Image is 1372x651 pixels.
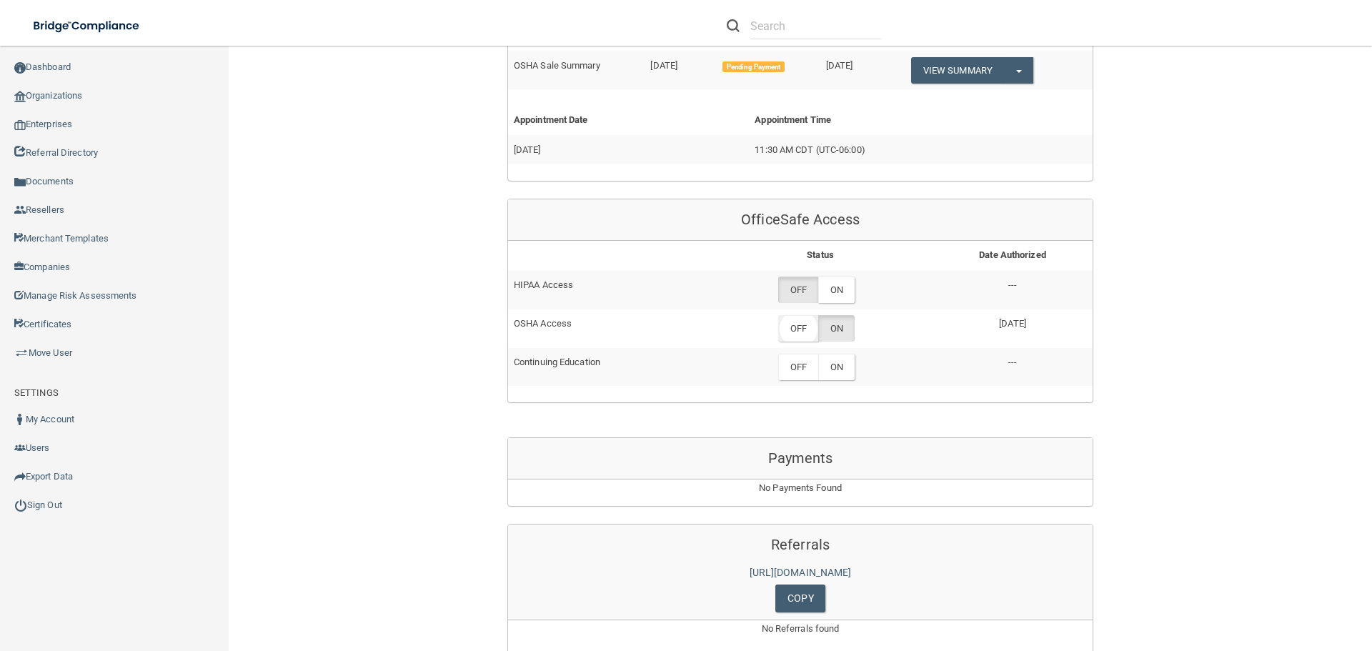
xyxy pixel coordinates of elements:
img: icon-export.b9366987.png [14,471,26,482]
p: No Payments Found [508,479,1093,497]
label: SETTINGS [14,384,59,402]
td: [DATE] [508,135,749,164]
p: --- [938,277,1087,294]
img: enterprise.0d942306.png [14,120,26,130]
img: organization-icon.f8decf85.png [14,91,26,102]
img: bridge_compliance_login_screen.278c3ca4.svg [21,11,153,41]
label: ON [818,354,855,380]
label: ON [818,277,855,303]
td: HIPAA Access [508,270,708,309]
a: View Summary [911,57,1004,84]
span: Referrals [771,536,830,553]
img: icon-users.e205127d.png [14,442,26,454]
td: Continuing Education [508,348,708,386]
div: OfficeSafe Access [508,199,1093,241]
label: ON [818,315,855,342]
td: 11:30 AM CDT (UTC-06:00) [749,135,1093,164]
label: OFF [778,354,818,380]
a: Copy [775,585,825,612]
td: OSHA Access [508,309,708,348]
th: Appointment Time [749,106,1093,135]
div: Payments [508,438,1093,479]
span: Pending Payment [722,61,785,73]
label: OFF [778,315,818,342]
img: ic-search.3b580494.png [727,19,740,32]
img: ic_reseller.de258add.png [14,204,26,216]
label: OFF [778,277,818,303]
img: icon-documents.8dae5593.png [14,177,26,188]
img: ic_dashboard_dark.d01f4a41.png [14,62,26,74]
input: Search [750,13,881,39]
img: briefcase.64adab9b.png [14,346,29,360]
a: [URL][DOMAIN_NAME] [750,567,852,578]
img: ic_user_dark.df1a06c3.png [14,414,26,425]
td: OSHA Sale Summary [508,51,645,89]
th: Appointment Date [508,106,749,135]
th: Status [708,241,933,270]
th: Date Authorized [933,241,1093,270]
td: [DATE] [645,51,717,89]
img: ic_power_dark.7ecde6b1.png [14,499,27,512]
p: [DATE] [938,315,1087,332]
p: --- [938,354,1087,371]
td: [DATE] [820,51,905,89]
